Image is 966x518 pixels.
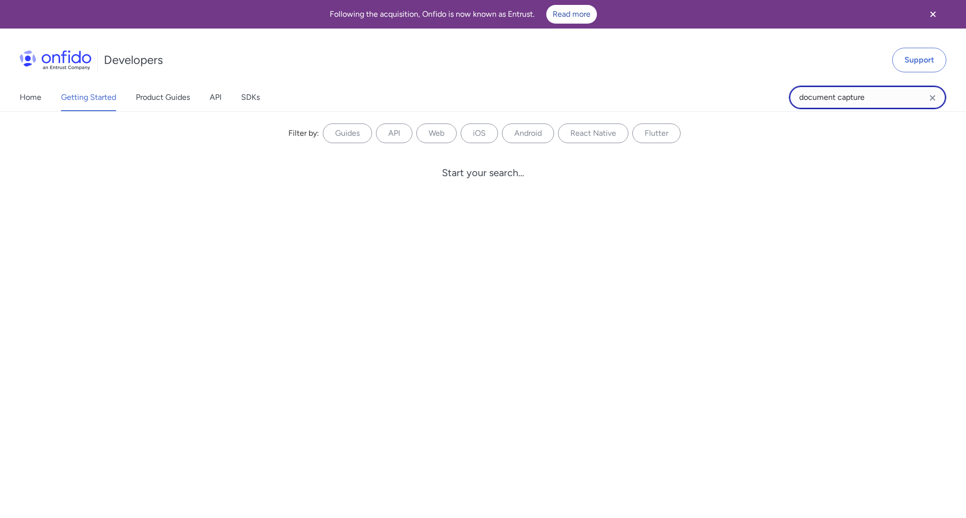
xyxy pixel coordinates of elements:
h1: Developers [104,52,163,68]
a: Product Guides [136,84,190,111]
a: API [210,84,221,111]
a: Getting Started [61,84,116,111]
a: SDKs [241,84,260,111]
label: iOS [461,123,498,143]
label: Android [502,123,554,143]
img: Onfido Logo [20,50,92,70]
label: React Native [558,123,628,143]
div: Filter by: [288,127,319,139]
svg: Close banner [927,8,939,20]
label: Web [416,123,457,143]
label: Guides [323,123,372,143]
a: Home [20,84,41,111]
label: Flutter [632,123,681,143]
svg: Clear search field button [927,92,938,104]
button: Close banner [915,2,951,27]
label: API [376,123,412,143]
div: Start your search... [442,167,524,179]
a: Read more [546,5,597,24]
input: Onfido search input field [789,86,946,109]
div: Following the acquisition, Onfido is now known as Entrust. [12,5,915,24]
a: Support [892,48,946,72]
